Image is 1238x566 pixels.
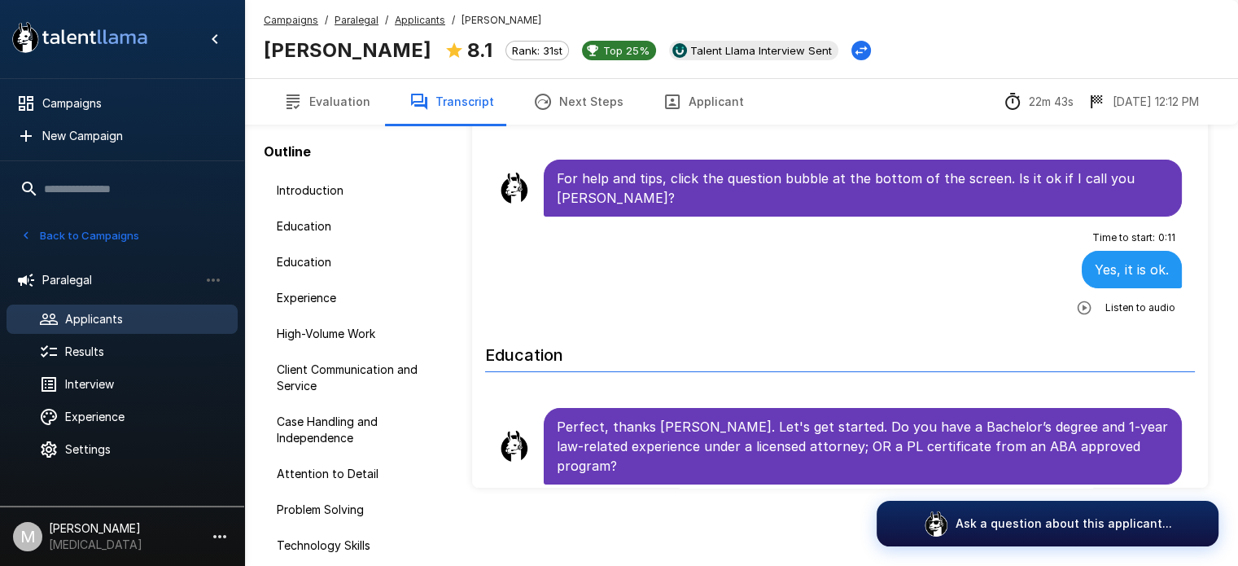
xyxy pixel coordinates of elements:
span: Rank: 31st [506,44,568,57]
span: Talent Llama Interview Sent [684,44,838,57]
div: The date and time when the interview was completed [1087,92,1199,112]
span: Listen to audio [1105,300,1175,316]
button: Ask a question about this applicant... [877,501,1218,546]
p: Yes, it is ok. [1095,260,1169,279]
p: Perfect, thanks [PERSON_NAME]. Let's get started. Do you have a Bachelor’s degree and 1-year law-... [557,417,1169,476]
b: [PERSON_NAME] [264,38,431,62]
span: Top 25% [597,44,656,57]
span: 0 : 11 [1158,230,1175,246]
h6: Education [485,329,1195,372]
div: Education [264,212,453,241]
span: [PERSON_NAME] [462,12,541,29]
div: View profile in UKG [669,41,838,60]
span: Time to start : [1092,230,1155,246]
span: Education [277,254,440,270]
button: Change Stage [851,41,871,60]
u: Applicants [395,14,445,26]
u: Campaigns [264,14,318,26]
b: Outline [264,143,311,160]
button: Transcript [390,79,514,125]
div: Education [264,248,453,277]
span: Case Handling and Independence [277,414,440,446]
p: [DATE] 12:12 PM [1113,94,1199,110]
span: Education [277,218,440,235]
span: Introduction [277,182,440,199]
img: llama_clean.png [498,430,531,463]
div: The time between starting and completing the interview [1003,92,1074,112]
u: Paralegal [335,14,378,26]
img: logo_glasses@2x.png [923,511,949,537]
div: Attention to Detail [264,459,453,489]
b: 8.1 [467,38,492,62]
p: For help and tips, click the question bubble at the bottom of the screen. Is it ok if I call you ... [557,169,1169,208]
span: / [325,12,328,29]
button: Applicant [643,79,763,125]
span: / [385,12,388,29]
p: 22m 43s [1029,94,1074,110]
p: Ask a question about this applicant... [956,516,1172,532]
img: llama_clean.png [498,172,531,204]
span: Experience [277,290,440,306]
button: Next Steps [514,79,643,125]
div: High-Volume Work [264,319,453,349]
div: Case Handling and Independence [264,407,453,453]
div: Client Communication and Service [264,355,453,401]
button: Evaluation [264,79,390,125]
span: Client Communication and Service [277,362,440,394]
div: Experience [264,283,453,313]
span: / [452,12,455,29]
div: Introduction [264,176,453,205]
span: Attention to Detail [277,466,440,482]
img: ukg_logo.jpeg [672,43,687,58]
span: High-Volume Work [277,326,440,342]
